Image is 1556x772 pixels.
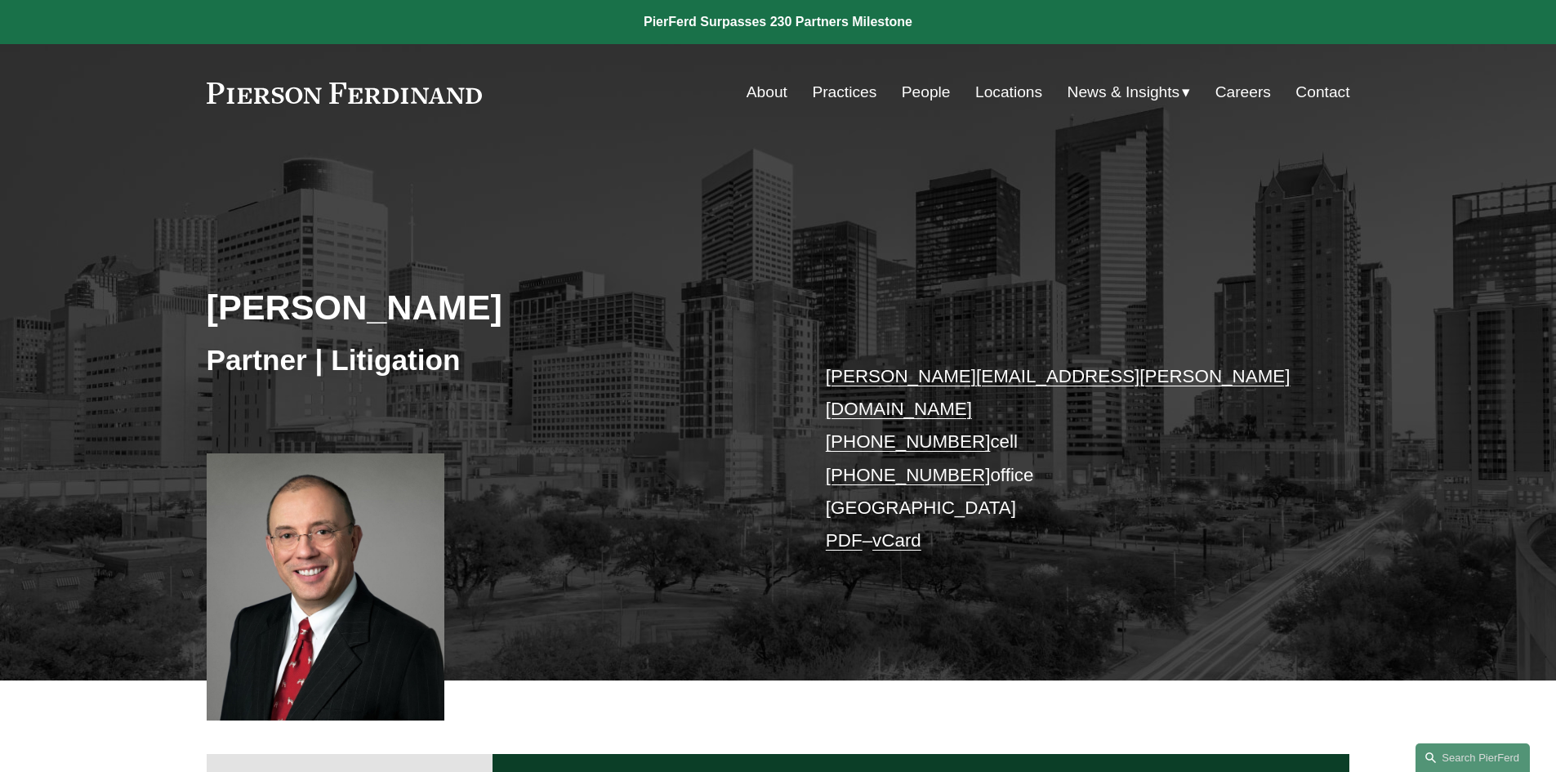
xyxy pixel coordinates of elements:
[826,530,863,551] a: PDF
[826,360,1302,558] p: cell office [GEOGRAPHIC_DATA] –
[1295,77,1349,108] a: Contact
[207,342,778,378] h3: Partner | Litigation
[826,431,991,452] a: [PHONE_NUMBER]
[747,77,787,108] a: About
[207,286,778,328] h2: [PERSON_NAME]
[826,465,991,485] a: [PHONE_NUMBER]
[812,77,876,108] a: Practices
[1068,78,1180,107] span: News & Insights
[1068,77,1191,108] a: folder dropdown
[975,77,1042,108] a: Locations
[872,530,921,551] a: vCard
[1416,743,1530,772] a: Search this site
[902,77,951,108] a: People
[1215,77,1271,108] a: Careers
[826,366,1291,419] a: [PERSON_NAME][EMAIL_ADDRESS][PERSON_NAME][DOMAIN_NAME]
